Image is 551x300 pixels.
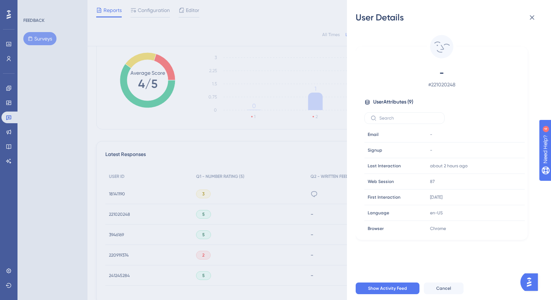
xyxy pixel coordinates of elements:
span: Language [368,210,389,216]
div: User Details [356,12,542,23]
span: Cancel [436,285,451,291]
span: First Interaction [368,194,400,200]
time: about 2 hours ago [430,163,468,168]
span: Last Interaction [368,163,401,169]
button: Cancel [424,283,464,294]
span: - [430,147,432,153]
time: [DATE] [430,195,442,200]
span: - [430,132,432,137]
span: en-US [430,210,443,216]
span: 87 [430,179,435,184]
iframe: UserGuiding AI Assistant Launcher [520,271,542,293]
span: Email [368,132,379,137]
span: - [378,67,506,79]
span: Need Help? [17,2,46,11]
span: Chrome [430,226,446,231]
button: Show Activity Feed [356,283,419,294]
input: Search [379,116,438,121]
span: Web Session [368,179,394,184]
span: Browser [368,226,384,231]
span: Signup [368,147,382,153]
span: Show Activity Feed [368,285,407,291]
span: User Attributes ( 9 ) [373,98,413,106]
div: 4 [51,4,53,9]
span: # 221020248 [378,80,506,89]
